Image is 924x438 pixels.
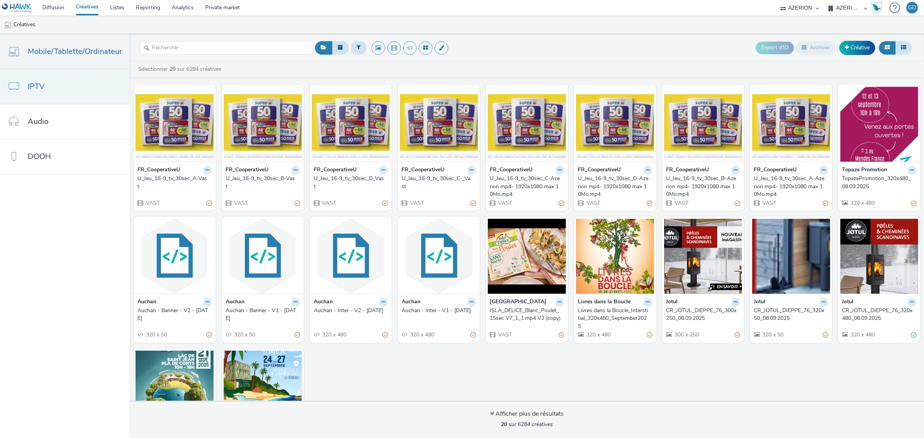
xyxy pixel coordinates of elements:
[842,166,887,175] strong: Topaze Promotion
[497,331,512,338] span: VAST
[314,307,388,314] a: Auchan - Inter - V2 - [DATE]
[762,199,776,207] span: VAST
[402,307,476,314] a: Auchan - Inter - V1 - [DATE]
[647,199,652,207] div: Partiellement valide
[295,199,300,207] div: Partiellement valide
[295,331,300,339] div: Partiellement valide
[140,41,313,55] input: Rechercher...
[137,307,212,323] a: Auchan - Banner - V2 - [DATE]
[409,331,434,338] span: 320 x 480
[136,219,214,294] img: Auchan - Banner - V2 - 08/09/2025 visual
[879,41,896,54] button: Grille
[752,219,830,294] img: CR_JOTUL_DIEPPE_76_320x50_08.09.2025 visual
[735,199,740,207] div: Partiellement valide
[314,175,385,191] div: U_Jeu_16-9_tv_30sec_D_Vast
[490,298,546,307] strong: [GEOGRAPHIC_DATA]
[664,219,742,294] img: CR_JOTUL_DIEPPE_76_300x250_08.09.2025 visual
[490,175,561,198] div: U_Jeu_16-9_tv_30sec_C-Azerion mp4- 1920x1080 max 10Mo.mp4
[226,175,297,191] div: U_Jeu_16-9_tv_30sec_B-Vast
[314,298,333,307] strong: Auchan
[402,175,476,191] a: U_Jeu_16-9_tv_30sec_C-_Vast
[796,41,835,54] button: Archiver
[233,199,248,207] span: VAST
[762,331,783,338] span: 320 x 50
[226,298,244,307] strong: Auchan
[137,298,156,307] strong: Auchan
[233,331,255,338] span: 320 x 50
[559,331,564,339] div: Partiellement valide
[400,87,478,162] img: U_Jeu_16-9_tv_30sec_C-_Vast visual
[576,87,654,162] img: U_Jeu_16-9_tv_30sec_D-Azerion mp4- 1920x1080 max 10Mo.mp4 visual
[402,175,473,191] div: U_Jeu_16-9_tv_30sec_C-_Vast
[226,175,300,191] a: U_Jeu_16-9_tv_30sec_B-Vast
[28,46,122,57] span: Mobile/Tablette/Ordinateur
[490,166,532,175] strong: FR_CooperativeU
[911,331,916,339] div: Valide
[136,87,214,162] img: U_Jeu_16-9_tv_30sec_A-Vast visual
[576,219,654,294] img: Livres dans la Boucle_Interstitial_320x480_September2025 visual
[735,331,740,339] div: Partiellement valide
[754,175,828,198] a: U_Jeu_16-9_tv_30sec_A-Azerion mp4- 1920x1080 max 10Mo.mp4
[756,42,794,54] button: Export d'ID
[666,307,737,323] div: CR_JOTUL_DIEPPE_76_300x250_08.09.2025
[321,199,336,207] span: VAST
[586,199,600,207] span: VAST
[842,175,913,191] div: TopazePromotion_320x480_08.09.2025
[501,421,553,428] span: sur 6284 créatives
[578,166,621,175] strong: FR_CooperativeU
[666,298,678,307] strong: Jotul
[409,199,424,207] span: VAST
[754,307,828,323] a: CR_JOTUL_DIEPPE_76_320x50_08.09.2025
[470,331,476,339] div: Partiellement valide
[752,87,830,162] img: U_Jeu_16-9_tv_30sec_A-Azerion mp4- 1920x1080 max 10Mo.mp4 visual
[666,175,737,198] div: U_Jeu_16-9_tv_30sec_B-Azerion mp4- 1920x1080 max 10Mo.mp4
[871,2,885,14] a: Hawk Academy
[226,307,300,323] a: Auchan - Banner - V1 - [DATE]
[842,307,916,323] a: CR_JOTUL_DIEPPE_76_320x480_08.09.2025
[578,175,652,198] a: U_Jeu_16-9_tv_30sec_D-Azerion mp4- 1920x1080 max 10Mo.mp4
[674,199,688,207] span: VAST
[224,219,302,294] img: Auchan - Banner - V1 - 08/09/2025 visual
[226,166,268,175] strong: FR_CooperativeU
[497,199,512,207] span: VAST
[136,351,214,426] img: 320x480_ARAVIA.jpg visual
[666,166,709,175] strong: FR_CooperativeU
[145,199,160,207] span: VAST
[28,81,45,92] span: IPTV
[400,219,478,294] img: Auchan - Inter - V1 - 08/09/2025 visual
[137,166,180,175] strong: FR_CooperativeU
[490,307,561,323] div: ISLA_DELICE_Blanc_Poulet_15sec V7_1_1.mp4 V2 (copy)
[647,331,652,339] div: Partiellement valide
[895,41,912,54] button: Liste
[578,307,652,330] a: Livres dans la Boucle_Interstitial_320x480_September2025
[754,166,797,175] strong: FR_CooperativeU
[490,307,564,323] a: ISLA_DELICE_Blanc_Poulet_15sec V7_1_1.mp4 V2 (copy)
[312,87,390,162] img: U_Jeu_16-9_tv_30sec_D_Vast visual
[578,307,649,330] div: Livres dans la Boucle_Interstitial_320x480_September2025
[871,2,882,14] img: Hawk Academy
[559,199,564,207] div: Partiellement valide
[754,298,765,307] strong: Jotul
[28,151,51,162] span: DOOH
[664,87,742,162] img: U_Jeu_16-9_tv_30sec_B-Azerion mp4- 1920x1080 max 10Mo.mp4 visual
[839,41,875,55] a: Créative
[321,331,346,338] span: 320 x 480
[850,199,875,207] span: 320 x 480
[226,307,297,323] div: Auchan - Banner - V1 - [DATE]
[586,331,611,338] span: 320 x 480
[314,307,385,314] div: Auchan - Inter - V2 - [DATE]
[823,331,828,339] div: Partiellement valide
[2,3,32,13] img: undefined Logo
[840,219,918,294] img: CR_JOTUL_DIEPPE_76_320x480_08.09.2025 visual
[137,65,224,73] a: Sélectionner sur 6284 créatives
[382,199,388,207] div: Partiellement valide
[137,175,209,191] div: U_Jeu_16-9_tv_30sec_A-Vast
[312,219,390,294] img: Auchan - Inter - V2 - 08/09/2025 visual
[908,2,916,13] div: GD
[842,298,854,307] strong: Jotul
[145,331,167,338] span: 320 x 50
[490,410,564,418] div: Afficher plus de résultats
[402,166,444,175] strong: FR_CooperativeU
[470,199,476,207] div: Partiellement valide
